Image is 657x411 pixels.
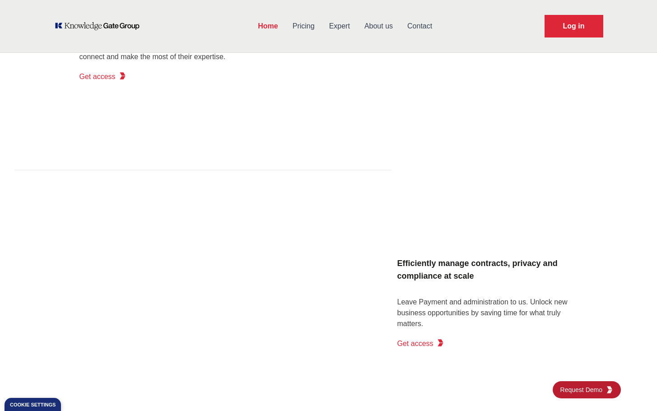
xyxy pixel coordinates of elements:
span: Get access [79,71,116,82]
a: Request DemoKGG [553,381,621,398]
a: Request Demo [545,15,603,37]
span: Get access [397,338,433,349]
a: Get accessKGG Fifth Element RED [79,68,126,86]
div: Cookie settings [10,402,56,407]
img: KGG [606,386,613,393]
a: About us [357,14,400,38]
img: KGG platform invoicing block, project creating, support team chat [69,192,358,409]
a: KOL Knowledge Platform: Talk to Key External Experts (KEE) [54,22,146,31]
a: Pricing [285,14,322,38]
iframe: Chat Widget [612,368,657,411]
a: Expert [322,14,357,38]
span: Request Demo [560,385,606,394]
p: Leave Payment and administration to us. Unlock new business opportunities by saving time for what... [397,297,578,329]
img: KGG Fifth Element RED [119,72,126,79]
a: Contact [400,14,439,38]
img: KGG Fifth Element RED [437,339,444,346]
a: Get accessKGG Fifth Element RED [397,335,444,353]
a: Home [251,14,285,38]
div: Chat-Widget [612,368,657,411]
h3: Efficiently manage contracts, privacy and compliance at scale [397,253,578,286]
